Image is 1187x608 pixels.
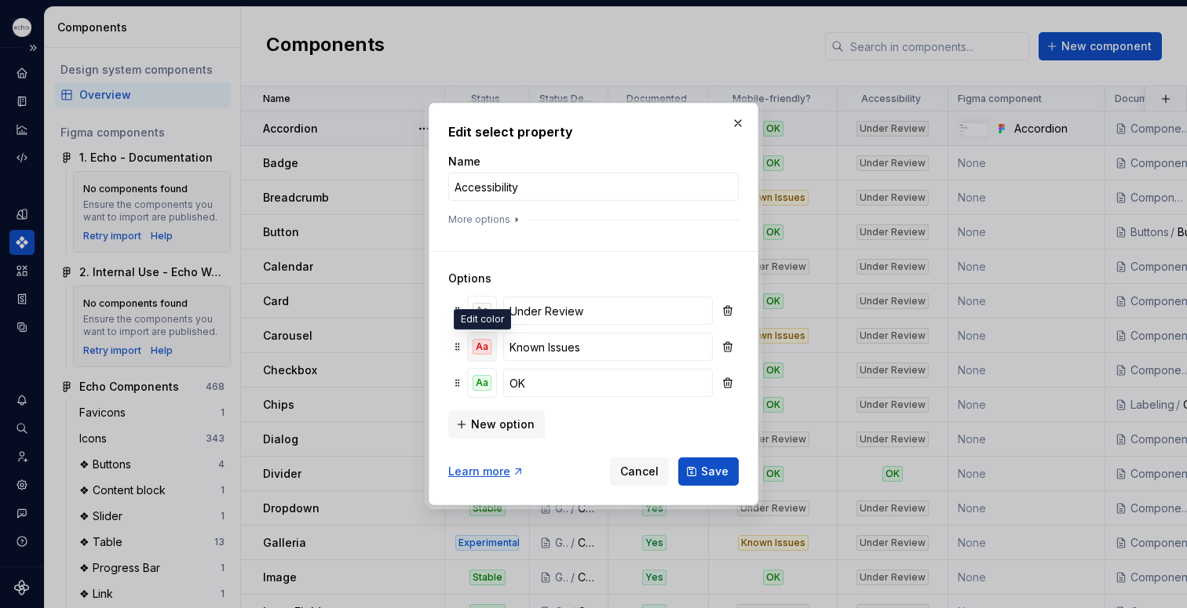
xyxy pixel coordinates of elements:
span: Save [701,464,729,479]
span: Cancel [620,464,659,479]
h3: Options [448,271,739,286]
h2: Edit select property [448,122,739,141]
button: Save [678,457,739,486]
div: Aa [473,375,491,391]
button: More options [448,213,523,226]
button: New option [448,410,545,439]
button: Aa [468,333,496,361]
div: Aa [473,339,491,355]
div: Aa [473,303,491,319]
button: Aa [468,369,496,397]
button: Cancel [610,457,669,486]
span: New option [471,417,535,432]
div: Edit color [454,309,511,329]
button: Aa [468,297,496,325]
label: Name [448,154,480,169]
a: Learn more [448,464,524,479]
